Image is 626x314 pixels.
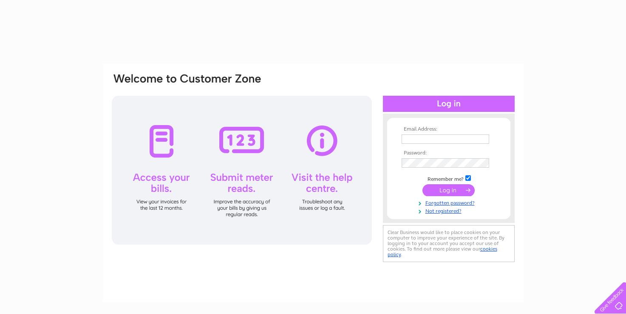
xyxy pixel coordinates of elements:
[399,150,498,156] th: Password:
[383,225,515,262] div: Clear Business would like to place cookies on your computer to improve your experience of the sit...
[422,184,475,196] input: Submit
[402,206,498,214] a: Not registered?
[399,174,498,183] td: Remember me?
[402,198,498,206] a: Forgotten password?
[388,246,497,257] a: cookies policy
[399,126,498,132] th: Email Address:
